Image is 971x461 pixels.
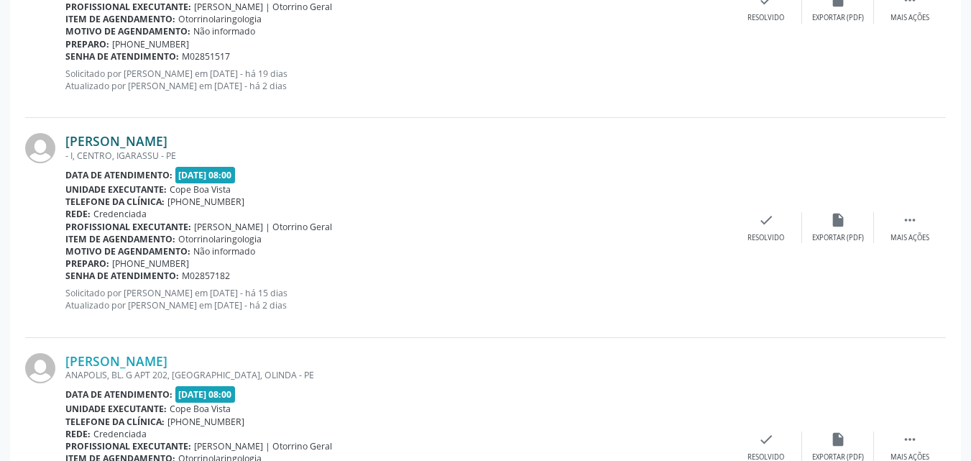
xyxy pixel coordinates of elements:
[891,233,929,243] div: Mais ações
[758,432,774,447] i: check
[65,270,179,282] b: Senha de atendimento:
[830,432,846,447] i: insert_drive_file
[65,1,191,13] b: Profissional executante:
[65,416,165,428] b: Telefone da clínica:
[182,270,230,282] span: M02857182
[65,233,175,245] b: Item de agendamento:
[65,221,191,233] b: Profissional executante:
[65,403,167,415] b: Unidade executante:
[178,233,262,245] span: Otorrinolaringologia
[93,428,147,440] span: Credenciada
[747,13,784,23] div: Resolvido
[65,369,730,381] div: ANAPOLIS, BL. G APT 202, [GEOGRAPHIC_DATA], OLINDA - PE
[193,245,255,257] span: Não informado
[93,208,147,220] span: Credenciada
[194,221,332,233] span: [PERSON_NAME] | Otorrino Geral
[112,38,189,50] span: [PHONE_NUMBER]
[65,245,190,257] b: Motivo de agendamento:
[902,212,918,228] i: 
[25,133,55,163] img: img
[25,353,55,383] img: img
[812,233,864,243] div: Exportar (PDF)
[194,1,332,13] span: [PERSON_NAME] | Otorrino Geral
[170,403,231,415] span: Cope Boa Vista
[65,150,730,162] div: - I, CENTRO, IGARASSU - PE
[65,133,167,149] a: [PERSON_NAME]
[747,233,784,243] div: Resolvido
[167,416,244,428] span: [PHONE_NUMBER]
[65,287,730,311] p: Solicitado por [PERSON_NAME] em [DATE] - há 15 dias Atualizado por [PERSON_NAME] em [DATE] - há 2...
[65,38,109,50] b: Preparo:
[891,13,929,23] div: Mais ações
[65,25,190,37] b: Motivo de agendamento:
[65,13,175,25] b: Item de agendamento:
[178,13,262,25] span: Otorrinolaringologia
[65,169,172,181] b: Data de atendimento:
[830,212,846,228] i: insert_drive_file
[65,183,167,196] b: Unidade executante:
[65,208,91,220] b: Rede:
[65,440,191,452] b: Profissional executante:
[193,25,255,37] span: Não informado
[812,13,864,23] div: Exportar (PDF)
[112,257,189,270] span: [PHONE_NUMBER]
[175,386,236,403] span: [DATE] 08:00
[194,440,332,452] span: [PERSON_NAME] | Otorrino Geral
[65,388,172,401] b: Data de atendimento:
[65,196,165,208] b: Telefone da clínica:
[170,183,231,196] span: Cope Boa Vista
[167,196,244,208] span: [PHONE_NUMBER]
[175,167,236,183] span: [DATE] 08:00
[182,50,230,63] span: M02851517
[65,428,91,440] b: Rede:
[758,212,774,228] i: check
[65,257,109,270] b: Preparo:
[65,50,179,63] b: Senha de atendimento:
[902,432,918,447] i: 
[65,353,167,369] a: [PERSON_NAME]
[65,68,730,92] p: Solicitado por [PERSON_NAME] em [DATE] - há 19 dias Atualizado por [PERSON_NAME] em [DATE] - há 2...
